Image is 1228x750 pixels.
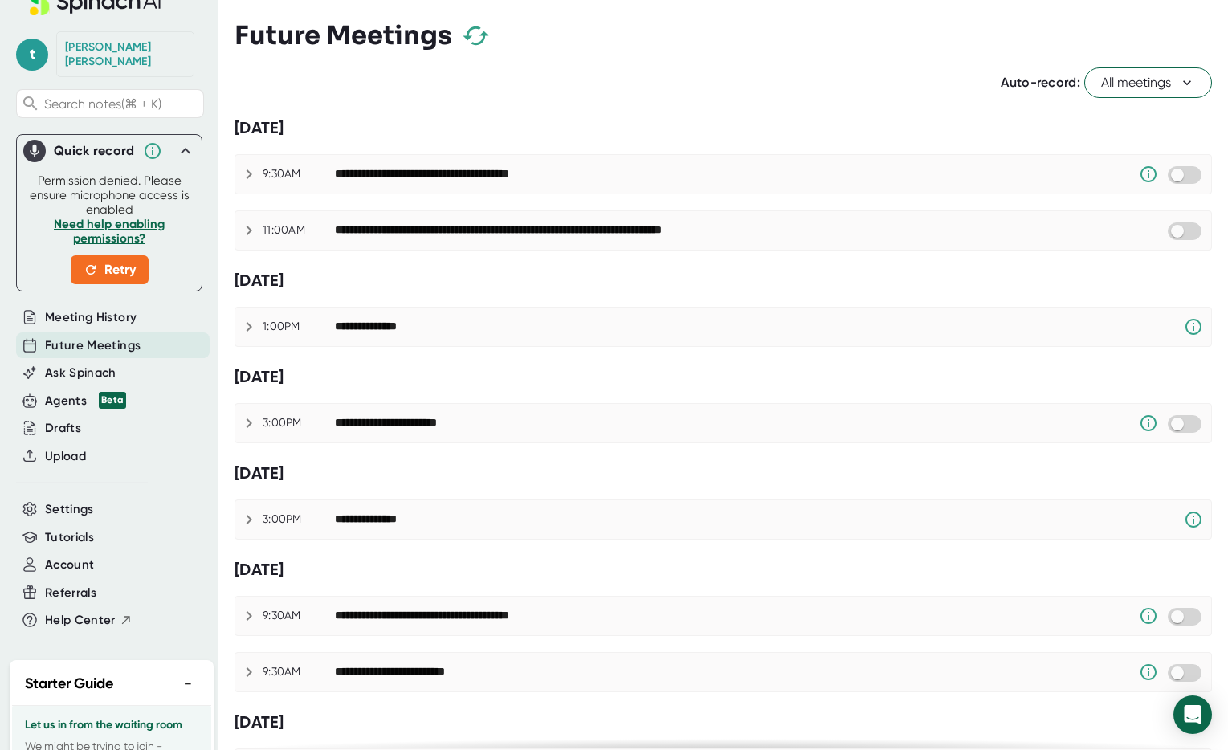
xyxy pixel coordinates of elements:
h3: Future Meetings [235,20,452,51]
svg: Spinach requires a video conference link. [1184,510,1203,529]
span: t [16,39,48,71]
div: [DATE] [235,367,1212,387]
span: Help Center [45,611,116,630]
span: Search notes (⌘ + K) [44,96,161,112]
div: 1:00PM [263,320,335,334]
button: Agents Beta [45,392,126,410]
button: Drafts [45,419,81,438]
h2: Starter Guide [25,673,113,695]
span: Auto-record: [1001,75,1080,90]
svg: Someone has manually disabled Spinach from this meeting. [1139,165,1158,184]
a: Need help enabling permissions? [54,217,165,246]
div: Permission denied. Please ensure microphone access is enabled [27,173,192,284]
div: [DATE] [235,560,1212,580]
div: 9:30AM [263,609,335,623]
svg: Spinach requires a video conference link. [1184,317,1203,336]
button: Settings [45,500,94,519]
span: Retry [84,260,136,279]
button: Tutorials [45,528,94,547]
button: Upload [45,447,86,466]
span: All meetings [1101,73,1195,92]
div: 9:30AM [263,665,335,679]
div: [DATE] [235,463,1212,483]
button: Future Meetings [45,336,141,355]
div: 3:00PM [263,512,335,527]
div: 3:00PM [263,416,335,430]
div: [DATE] [235,712,1212,732]
button: Ask Spinach [45,364,116,382]
button: Meeting History [45,308,137,327]
div: 11:00AM [263,223,335,238]
button: Retry [71,255,149,284]
div: 9:30AM [263,167,335,181]
svg: Someone has manually disabled Spinach from this meeting. [1139,662,1158,682]
div: [DATE] [235,271,1212,291]
div: Open Intercom Messenger [1173,695,1212,734]
button: All meetings [1084,67,1212,98]
svg: Someone has manually disabled Spinach from this meeting. [1139,606,1158,626]
div: Beta [99,392,126,409]
button: Help Center [45,611,133,630]
div: [DATE] [235,118,1212,138]
svg: Someone has manually disabled Spinach from this meeting. [1139,414,1158,433]
button: − [177,672,198,695]
h3: Let us in from the waiting room [25,719,198,732]
button: Referrals [45,584,96,602]
button: Account [45,556,94,574]
div: Quick record [54,143,135,159]
div: Tyler Lauck [65,40,186,68]
div: Agents [45,392,126,410]
div: Quick record [23,135,195,167]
